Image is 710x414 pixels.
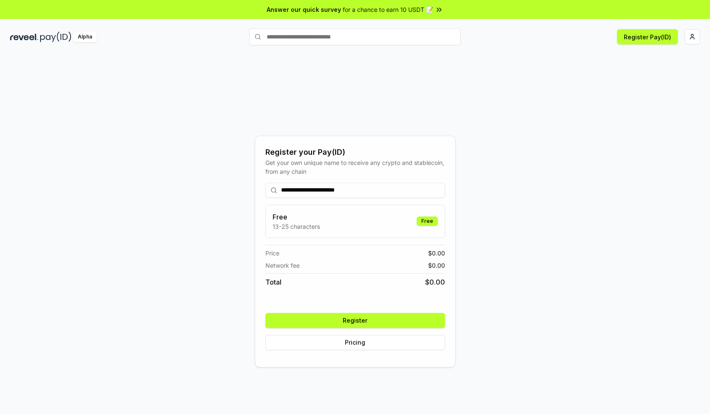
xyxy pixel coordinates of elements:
button: Register [265,313,445,328]
p: 13-25 characters [273,222,320,231]
span: $ 0.00 [428,261,445,270]
span: Price [265,249,279,258]
div: Register your Pay(ID) [265,146,445,158]
span: Answer our quick survey [267,5,341,14]
img: reveel_dark [10,32,38,42]
span: $ 0.00 [428,249,445,258]
h3: Free [273,212,320,222]
div: Alpha [73,32,97,42]
span: Network fee [265,261,300,270]
span: Total [265,277,281,287]
div: Free [417,217,438,226]
button: Register Pay(ID) [617,29,678,44]
div: Get your own unique name to receive any crypto and stablecoin, from any chain [265,158,445,176]
img: pay_id [40,32,71,42]
span: for a chance to earn 10 USDT 📝 [343,5,433,14]
span: $ 0.00 [425,277,445,287]
button: Pricing [265,335,445,350]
